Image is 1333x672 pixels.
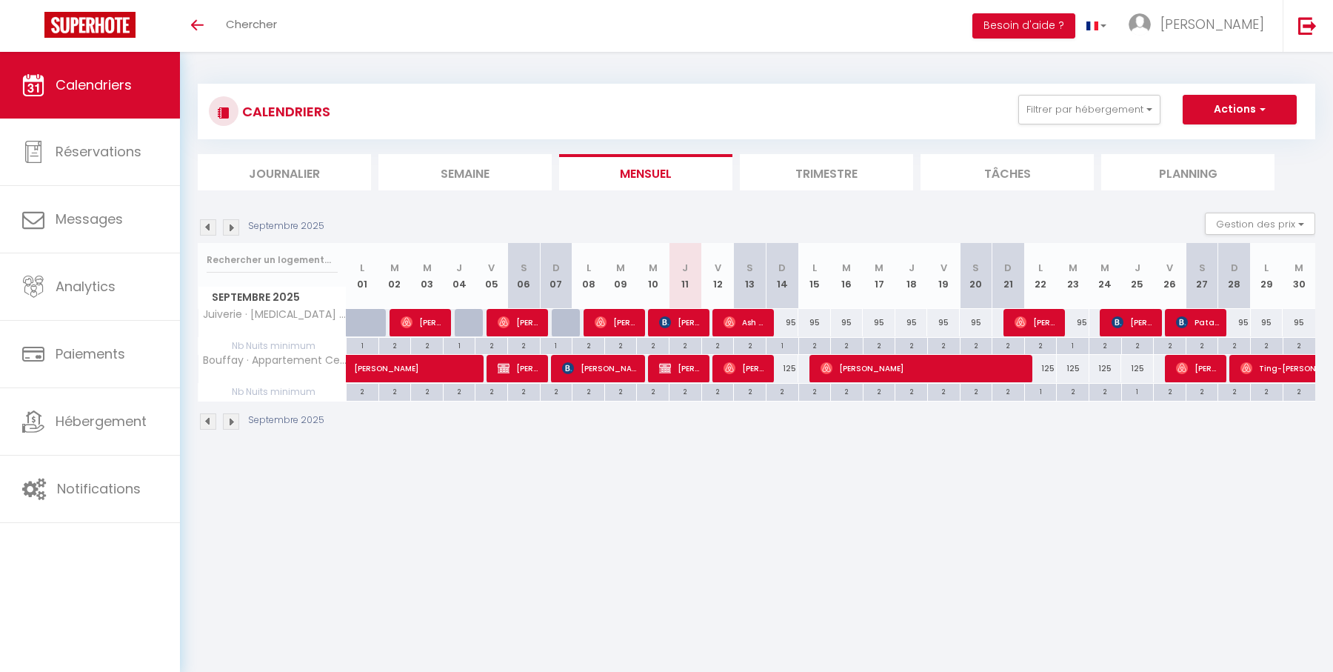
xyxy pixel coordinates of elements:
div: 2 [1154,338,1186,352]
span: Paiements [56,345,125,363]
div: 1 [1025,384,1057,398]
span: [PERSON_NAME] [1015,308,1058,336]
div: 2 [1251,338,1283,352]
abbr: D [1004,261,1012,275]
div: 2 [1218,384,1250,398]
div: 2 [1251,384,1283,398]
span: [PERSON_NAME] [401,308,444,336]
span: Réservations [56,142,141,161]
div: 1 [766,338,798,352]
li: Planning [1101,154,1274,190]
abbr: J [1135,261,1140,275]
div: 2 [766,384,798,398]
span: Ash Gunjur [724,308,767,336]
span: [PERSON_NAME] [595,308,638,336]
div: 2 [411,384,443,398]
button: Ouvrir le widget de chat LiveChat [12,6,56,50]
th: 18 [895,243,928,309]
abbr: V [715,261,721,275]
span: Patarra [PERSON_NAME] [1176,308,1220,336]
th: 05 [475,243,508,309]
abbr: L [1038,261,1043,275]
button: Actions [1183,95,1297,124]
div: 2 [961,384,992,398]
span: [PERSON_NAME] [659,354,703,382]
span: Nb Nuits minimum [198,338,346,354]
th: 24 [1089,243,1122,309]
abbr: V [1166,261,1173,275]
div: 95 [766,309,798,336]
th: 23 [1057,243,1089,309]
th: 17 [863,243,895,309]
th: 08 [572,243,605,309]
th: 16 [831,243,863,309]
th: 27 [1186,243,1218,309]
abbr: M [1294,261,1303,275]
abbr: S [1199,261,1206,275]
div: 1 [1057,338,1089,352]
li: Trimestre [740,154,913,190]
div: 95 [1251,309,1283,336]
th: 06 [508,243,541,309]
th: 15 [798,243,831,309]
div: 2 [1025,338,1057,352]
img: Super Booking [44,12,136,38]
div: 2 [1057,384,1089,398]
th: 09 [604,243,637,309]
th: 19 [927,243,960,309]
div: 2 [992,384,1024,398]
div: 2 [637,338,669,352]
abbr: L [1264,261,1269,275]
div: 95 [960,309,992,336]
button: Besoin d'aide ? [972,13,1075,39]
div: 2 [669,338,701,352]
span: Calendriers [56,76,132,94]
th: 20 [960,243,992,309]
abbr: M [616,261,625,275]
span: [PERSON_NAME] [821,354,1027,382]
div: 2 [734,338,766,352]
span: Juiverie · [MEDICAL_DATA] Duplex charme hyper centre historique [201,309,349,320]
button: Gestion des prix [1205,213,1315,235]
abbr: J [682,261,688,275]
div: 2 [1218,338,1250,352]
abbr: M [875,261,883,275]
div: 2 [541,384,572,398]
span: Chercher [226,16,277,32]
li: Mensuel [559,154,732,190]
img: ... [1129,13,1151,36]
span: Hébergement [56,412,147,430]
th: 02 [378,243,411,309]
div: 95 [927,309,960,336]
div: 125 [1089,355,1122,382]
div: 2 [637,384,669,398]
div: 125 [1024,355,1057,382]
li: Semaine [378,154,552,190]
div: 2 [475,338,507,352]
div: 2 [928,338,960,352]
abbr: S [521,261,527,275]
th: 13 [734,243,766,309]
span: Notifications [57,479,141,498]
abbr: D [778,261,786,275]
img: logout [1298,16,1317,35]
th: 07 [540,243,572,309]
div: 2 [444,384,475,398]
div: 2 [702,338,734,352]
a: [PERSON_NAME] [347,355,379,383]
div: 2 [928,384,960,398]
span: Messages [56,210,123,228]
span: Nb Nuits minimum [198,384,346,400]
p: Septembre 2025 [248,413,324,428]
div: 2 [799,338,831,352]
abbr: J [909,261,915,275]
div: 2 [1089,384,1121,398]
div: 95 [1057,309,1089,336]
abbr: L [812,261,817,275]
div: 2 [1122,338,1154,352]
div: 2 [605,384,637,398]
li: Tâches [921,154,1094,190]
div: 2 [508,384,540,398]
div: 2 [508,338,540,352]
div: 95 [1283,309,1315,336]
